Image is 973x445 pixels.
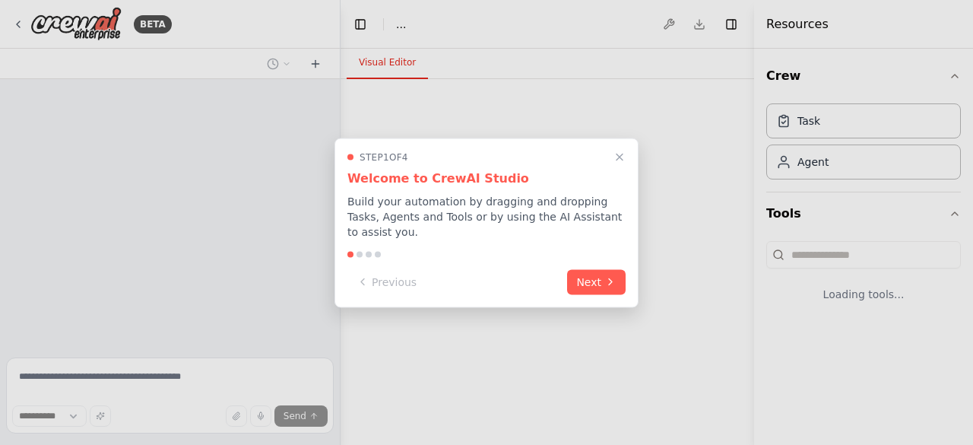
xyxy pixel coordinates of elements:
h3: Welcome to CrewAI Studio [347,169,626,187]
button: Close walkthrough [610,148,629,166]
button: Next [567,269,626,294]
span: Step 1 of 4 [360,151,408,163]
p: Build your automation by dragging and dropping Tasks, Agents and Tools or by using the AI Assista... [347,193,626,239]
button: Previous [347,269,426,294]
button: Hide left sidebar [350,14,371,35]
